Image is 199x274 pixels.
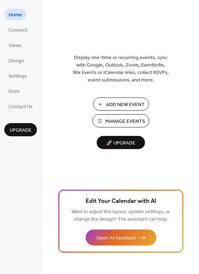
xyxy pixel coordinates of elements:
[97,136,145,149] button: 🚀 Upgrade
[9,57,24,65] span: Design
[101,138,141,148] span: 🚀 Upgrade
[105,118,145,125] span: Manage Events
[4,9,26,20] a: Home
[9,88,20,95] span: Form
[4,123,37,136] button: Upgrade
[93,98,149,111] button: Add New Event
[9,42,22,49] span: Views
[10,127,32,134] span: Upgrade
[9,11,22,19] span: Home
[4,85,24,97] a: Form
[92,114,149,127] button: Manage Events
[4,54,28,66] a: Design
[9,73,27,80] span: Settings
[96,235,136,242] span: Open AI Assistant
[86,230,156,246] button: Open AI Assistant
[4,100,37,112] a: Contact Us
[4,70,31,81] a: Settings
[9,103,33,111] span: Contact Us
[106,101,145,109] span: Add New Event
[71,207,170,224] span: Want to adjust the layout, update settings, or change the design? The assistant can help.
[73,54,169,84] span: Display one-time or recurring events, sync with Google, Outlook, Zoom, Eventbrite, Wix Events or ...
[9,27,27,34] span: Connect
[86,196,156,206] span: Edit Your Calendar with AI
[4,24,32,36] a: Connect
[4,39,26,51] a: Views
